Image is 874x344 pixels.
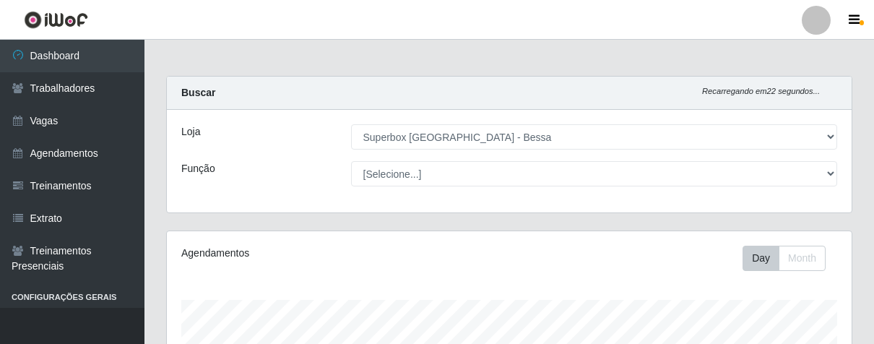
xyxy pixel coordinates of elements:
button: Month [779,246,826,271]
strong: Buscar [181,87,215,98]
div: Agendamentos [181,246,442,261]
label: Função [181,161,215,176]
div: First group [743,246,826,271]
img: CoreUI Logo [24,11,88,29]
label: Loja [181,124,200,139]
i: Recarregando em 22 segundos... [702,87,820,95]
button: Day [743,246,779,271]
div: Toolbar with button groups [743,246,837,271]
